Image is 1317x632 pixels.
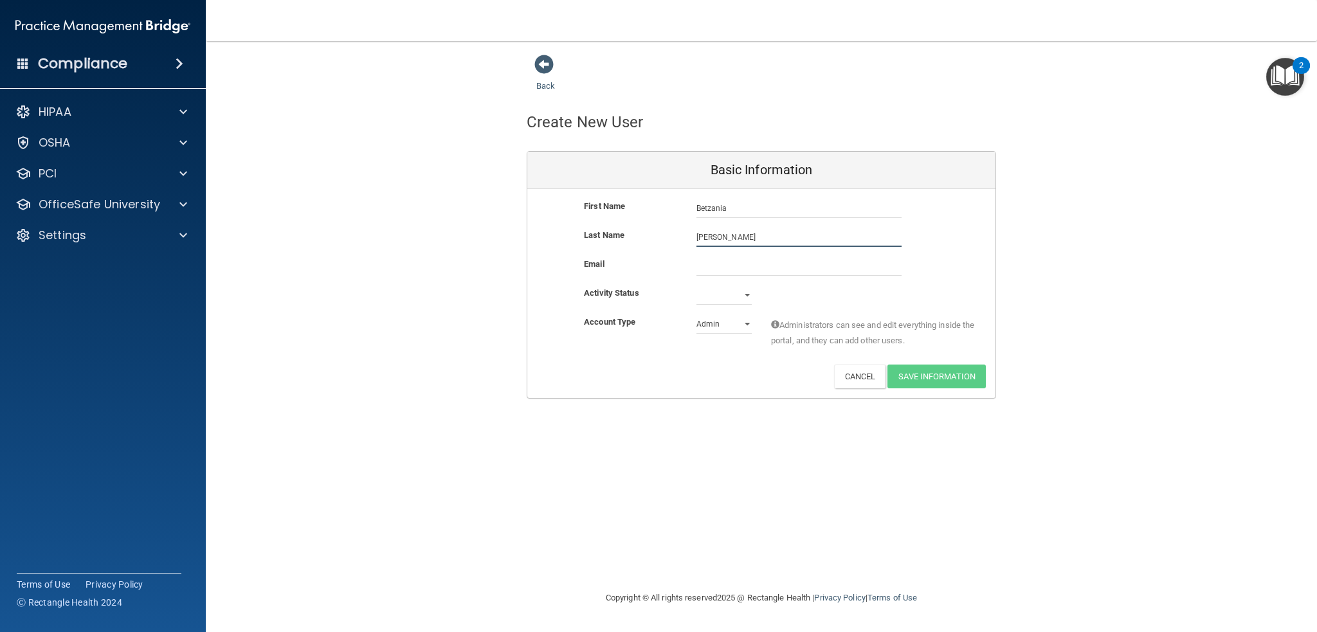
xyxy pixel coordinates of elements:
button: Open Resource Center, 2 new notifications [1266,58,1304,96]
span: Administrators can see and edit everything inside the portal, and they can add other users. [771,318,976,348]
p: OSHA [39,135,71,150]
span: Ⓒ Rectangle Health 2024 [17,596,122,609]
h4: Create New User [527,114,644,131]
iframe: Drift Widget Chat Controller [1096,542,1302,592]
p: OfficeSafe University [39,197,160,212]
a: PCI [15,166,187,181]
a: Privacy Policy [814,593,865,602]
b: Activity Status [584,288,639,298]
a: Privacy Policy [86,578,143,591]
a: OfficeSafe University [15,197,187,212]
b: Last Name [584,230,624,240]
a: Back [536,66,555,91]
a: HIPAA [15,104,187,120]
h4: Compliance [38,55,127,73]
a: OSHA [15,135,187,150]
p: Settings [39,228,86,243]
b: Account Type [584,317,635,327]
button: Cancel [834,365,886,388]
p: PCI [39,166,57,181]
div: Basic Information [527,152,995,189]
img: PMB logo [15,14,190,39]
p: HIPAA [39,104,71,120]
a: Settings [15,228,187,243]
a: Terms of Use [867,593,917,602]
button: Save Information [887,365,986,388]
b: Email [584,259,604,269]
div: Copyright © All rights reserved 2025 @ Rectangle Health | | [527,577,996,618]
b: First Name [584,201,625,211]
div: 2 [1299,66,1303,82]
a: Terms of Use [17,578,70,591]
